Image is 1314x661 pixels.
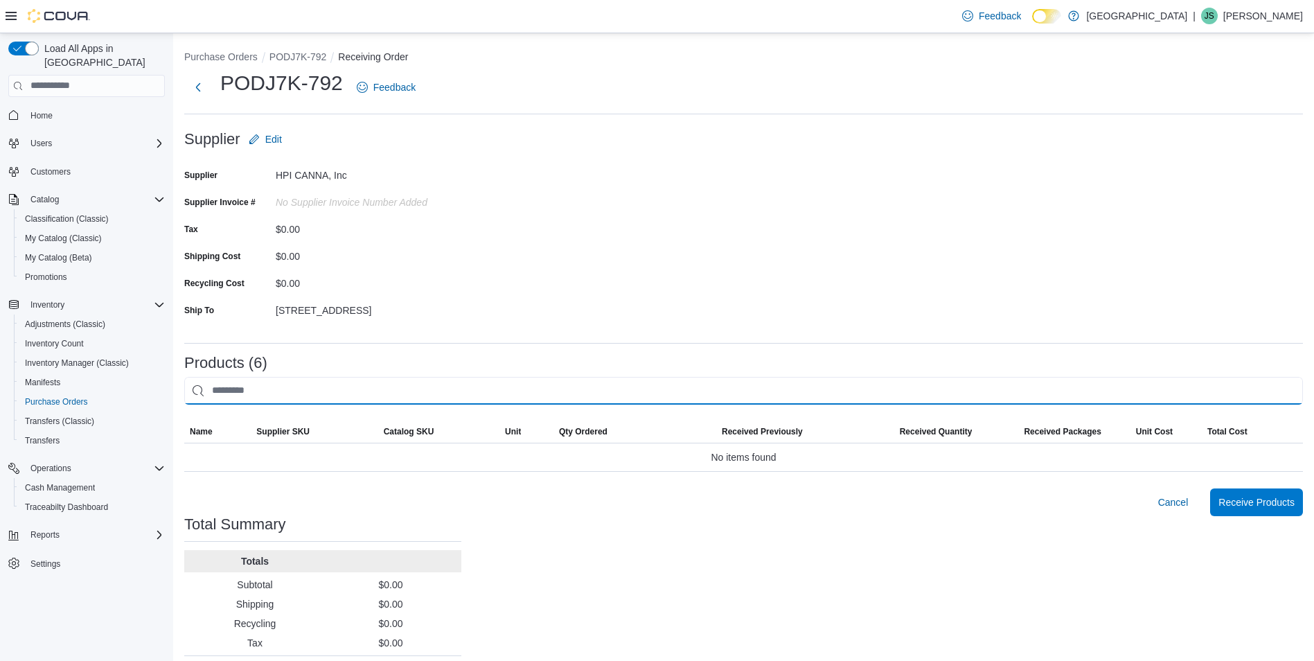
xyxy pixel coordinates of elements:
[3,134,170,153] button: Users
[19,335,165,352] span: Inventory Count
[14,248,170,267] button: My Catalog (Beta)
[184,421,251,443] button: Name
[373,80,416,94] span: Feedback
[25,107,165,124] span: Home
[256,426,310,437] span: Supplier SKU
[19,432,65,449] a: Transfers
[19,479,165,496] span: Cash Management
[30,463,71,474] span: Operations
[184,197,256,208] label: Supplier Invoice #
[3,190,170,209] button: Catalog
[39,42,165,69] span: Load All Apps in [GEOGRAPHIC_DATA]
[1086,8,1187,24] p: [GEOGRAPHIC_DATA]
[900,426,973,437] span: Received Quantity
[19,413,165,430] span: Transfers (Classic)
[14,353,170,373] button: Inventory Manager (Classic)
[25,460,165,477] span: Operations
[25,191,64,208] button: Catalog
[28,9,90,23] img: Cova
[25,338,84,349] span: Inventory Count
[276,272,461,289] div: $0.00
[14,412,170,431] button: Transfers (Classic)
[14,497,170,517] button: Traceabilty Dashboard
[19,413,100,430] a: Transfers (Classic)
[14,478,170,497] button: Cash Management
[269,51,326,62] button: PODJ7K-792
[25,527,165,543] span: Reports
[25,502,108,513] span: Traceabilty Dashboard
[19,432,165,449] span: Transfers
[25,213,109,224] span: Classification (Classic)
[30,194,59,205] span: Catalog
[30,529,60,540] span: Reports
[25,135,165,152] span: Users
[25,416,94,427] span: Transfers (Classic)
[184,516,286,533] h3: Total Summary
[25,163,165,180] span: Customers
[3,161,170,182] button: Customers
[14,334,170,353] button: Inventory Count
[19,355,165,371] span: Inventory Manager (Classic)
[19,499,114,515] a: Traceabilty Dashboard
[184,50,1303,67] nav: An example of EuiBreadcrumbs
[25,377,60,388] span: Manifests
[30,299,64,310] span: Inventory
[184,377,1303,405] input: This is a search bar. After typing your query, hit enter to filter the results lower in the page.
[14,392,170,412] button: Purchase Orders
[1207,426,1248,437] span: Total Cost
[326,597,456,611] p: $0.00
[1153,488,1194,516] button: Cancel
[25,435,60,446] span: Transfers
[1223,8,1303,24] p: [PERSON_NAME]
[1193,8,1196,24] p: |
[14,373,170,392] button: Manifests
[190,617,320,631] p: Recycling
[276,218,461,235] div: $0.00
[378,421,499,443] button: Catalog SKU
[326,578,456,592] p: $0.00
[25,482,95,493] span: Cash Management
[184,305,214,316] label: Ship To
[19,316,111,333] a: Adjustments (Classic)
[505,426,521,437] span: Unit
[19,499,165,515] span: Traceabilty Dashboard
[19,211,114,227] a: Classification (Classic)
[1158,495,1189,509] span: Cancel
[184,131,240,148] h3: Supplier
[25,135,57,152] button: Users
[19,269,73,285] a: Promotions
[276,245,461,262] div: $0.00
[19,335,89,352] a: Inventory Count
[19,230,165,247] span: My Catalog (Classic)
[19,355,134,371] a: Inventory Manager (Classic)
[25,319,105,330] span: Adjustments (Classic)
[14,209,170,229] button: Classification (Classic)
[3,525,170,545] button: Reports
[190,578,320,592] p: Subtotal
[19,316,165,333] span: Adjustments (Classic)
[19,394,165,410] span: Purchase Orders
[19,394,94,410] a: Purchase Orders
[25,297,70,313] button: Inventory
[25,233,102,244] span: My Catalog (Classic)
[276,191,461,208] div: No Supplier Invoice Number added
[19,479,100,496] a: Cash Management
[184,51,258,62] button: Purchase Orders
[184,73,212,101] button: Next
[326,636,456,650] p: $0.00
[25,556,66,572] a: Settings
[3,459,170,478] button: Operations
[19,374,66,391] a: Manifests
[25,460,77,477] button: Operations
[14,315,170,334] button: Adjustments (Classic)
[1205,8,1214,24] span: JS
[1218,495,1295,509] span: Receive Products
[276,299,461,316] div: [STREET_ADDRESS]
[184,278,245,289] label: Recycling Cost
[384,426,434,437] span: Catalog SKU
[30,166,71,177] span: Customers
[19,249,165,266] span: My Catalog (Beta)
[19,374,165,391] span: Manifests
[25,107,58,124] a: Home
